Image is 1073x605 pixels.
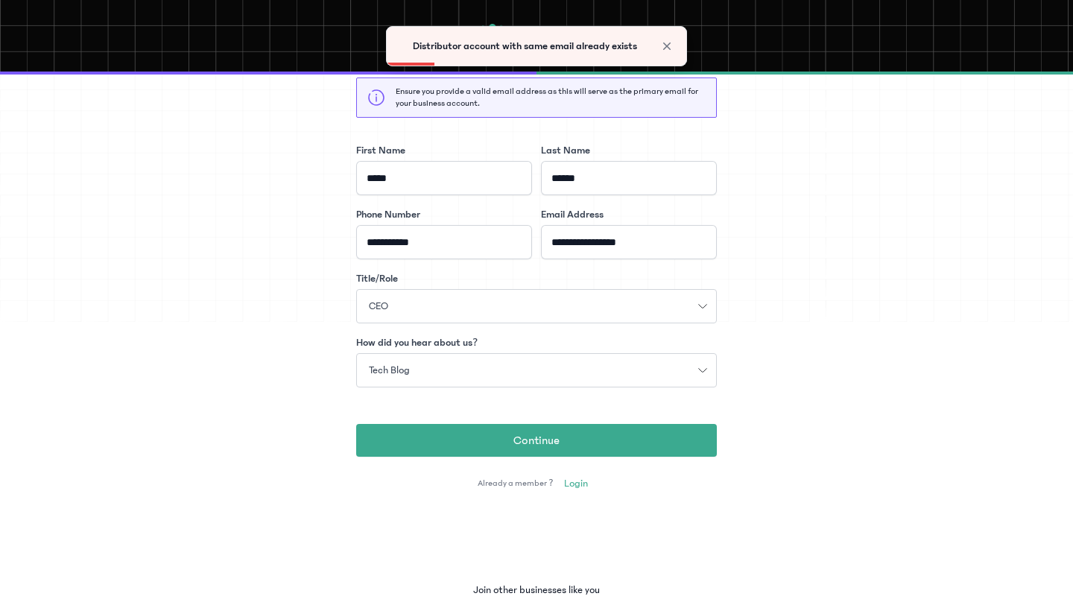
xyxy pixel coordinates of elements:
[541,143,590,158] label: Last Name
[356,289,717,323] button: CEO
[356,271,398,286] label: Title/Role
[356,353,717,387] button: Tech Blog
[356,207,420,222] label: Phone Number
[356,335,478,350] label: How did you hear about us?
[564,476,588,491] span: Login
[396,86,706,110] p: Ensure you provide a valid email address as this will serve as the primary email for your busines...
[478,478,553,490] span: Already a member ?
[360,299,397,314] span: CEO
[513,431,560,449] span: Continue
[356,424,717,457] button: Continue
[356,143,405,158] label: First Name
[557,472,595,495] a: Login
[360,363,419,378] span: Tech Blog
[413,40,637,52] span: Distributor account with same email already exists
[541,207,604,222] label: Email Address
[659,39,674,54] button: Close
[473,583,600,598] p: Join other businesses like you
